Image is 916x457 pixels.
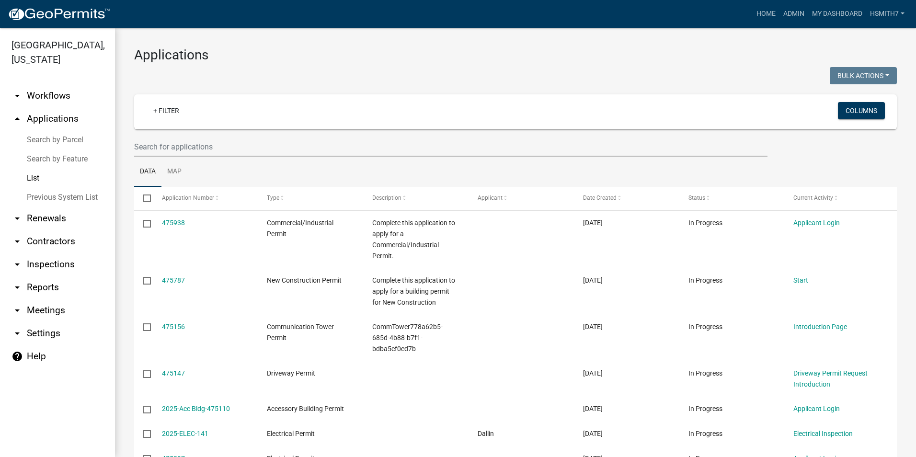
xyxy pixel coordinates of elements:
datatable-header-cell: Select [134,187,152,210]
i: arrow_drop_down [11,90,23,102]
span: Applicant [478,194,503,201]
span: New Construction Permit [267,276,342,284]
a: 475147 [162,369,185,377]
span: 09/08/2025 [583,369,603,377]
a: Start [793,276,808,284]
span: 09/09/2025 [583,276,603,284]
a: Map [161,157,187,187]
datatable-header-cell: Current Activity [784,187,890,210]
datatable-header-cell: Status [679,187,784,210]
a: Home [753,5,779,23]
span: 09/09/2025 [583,219,603,227]
a: + Filter [146,102,187,119]
a: 475938 [162,219,185,227]
button: Columns [838,102,885,119]
span: Application Number [162,194,214,201]
datatable-header-cell: Applicant [469,187,574,210]
span: In Progress [688,276,722,284]
i: arrow_drop_down [11,305,23,316]
i: help [11,351,23,362]
span: 09/08/2025 [583,430,603,437]
h3: Applications [134,47,897,63]
input: Search for applications [134,137,767,157]
span: Accessory Building Permit [267,405,344,412]
span: In Progress [688,323,722,331]
a: Introduction Page [793,323,847,331]
a: Applicant Login [793,219,840,227]
a: hsmith7 [866,5,908,23]
datatable-header-cell: Application Number [152,187,258,210]
span: Status [688,194,705,201]
span: 09/08/2025 [583,405,603,412]
span: In Progress [688,430,722,437]
span: In Progress [688,369,722,377]
i: arrow_drop_down [11,213,23,224]
datatable-header-cell: Date Created [574,187,679,210]
span: CommTower778a62b5-685d-4b88-b7f1-bdba5cf0ed7b [372,323,443,353]
a: Data [134,157,161,187]
a: Electrical Inspection [793,430,853,437]
span: Current Activity [793,194,833,201]
a: 475156 [162,323,185,331]
span: Communication Tower Permit [267,323,334,342]
a: 475787 [162,276,185,284]
a: Admin [779,5,808,23]
span: 09/08/2025 [583,323,603,331]
button: Bulk Actions [830,67,897,84]
span: Electrical Permit [267,430,315,437]
i: arrow_drop_down [11,236,23,247]
span: Description [372,194,401,201]
span: Dallin [478,430,494,437]
span: In Progress [688,405,722,412]
a: 2025-ELEC-141 [162,430,208,437]
a: My Dashboard [808,5,866,23]
i: arrow_drop_down [11,328,23,339]
span: Commercial/Industrial Permit [267,219,333,238]
span: In Progress [688,219,722,227]
datatable-header-cell: Type [258,187,363,210]
span: Type [267,194,279,201]
span: Complete this application to apply for a Commercial/Industrial Permit. [372,219,455,259]
span: Complete this application to apply for a building permit for New Construction [372,276,455,306]
i: arrow_drop_down [11,282,23,293]
i: arrow_drop_up [11,113,23,125]
datatable-header-cell: Description [363,187,469,210]
a: Applicant Login [793,405,840,412]
span: Driveway Permit [267,369,315,377]
i: arrow_drop_down [11,259,23,270]
a: Driveway Permit Request Introduction [793,369,868,388]
span: Date Created [583,194,617,201]
a: 2025-Acc Bldg-475110 [162,405,230,412]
